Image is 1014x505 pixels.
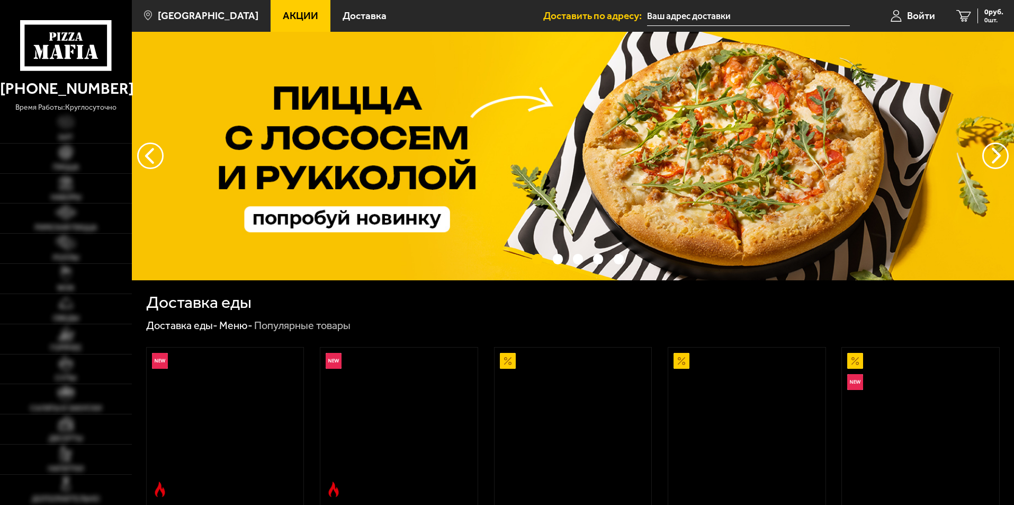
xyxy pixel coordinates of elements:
[152,353,168,369] img: Новинка
[53,315,79,322] span: Обеды
[326,482,342,498] img: Острое блюдо
[35,224,97,232] span: Римская пицца
[283,11,318,21] span: Акции
[146,294,252,311] h1: Доставка еды
[984,8,1003,16] span: 0 руб.
[500,353,516,369] img: Акционный
[614,254,624,264] button: точки переключения
[146,319,218,332] a: Доставка еды-
[984,17,1003,23] span: 0 шт.
[647,6,850,26] input: Ваш адрес доставки
[137,143,164,169] button: следующий
[48,465,84,473] span: Напитки
[543,11,647,21] span: Доставить по адресу:
[553,254,563,264] button: точки переключения
[53,254,79,262] span: Роллы
[158,11,258,21] span: [GEOGRAPHIC_DATA]
[320,348,478,502] a: НовинкаОстрое блюдоРимская с мясным ассорти
[532,254,542,264] button: точки переключения
[907,11,935,21] span: Войти
[30,405,102,412] span: Салаты и закуски
[51,194,81,201] span: Наборы
[326,353,342,369] img: Новинка
[982,143,1009,169] button: предыдущий
[842,348,999,502] a: АкционныйНовинкаВсё включено
[53,164,79,171] span: Пицца
[49,435,83,442] span: Десерты
[152,482,168,498] img: Острое блюдо
[219,319,253,332] a: Меню-
[573,254,583,264] button: точки переключения
[50,344,82,352] span: Горячее
[58,134,73,141] span: Хит
[593,254,603,264] button: точки переключения
[147,348,304,502] a: НовинкаОстрое блюдоРимская с креветками
[55,375,76,382] span: Супы
[668,348,825,502] a: АкционныйПепперони 25 см (толстое с сыром)
[495,348,652,502] a: АкционныйАль-Шам 25 см (тонкое тесто)
[57,285,75,292] span: WOK
[847,374,863,390] img: Новинка
[343,11,387,21] span: Доставка
[254,319,351,333] div: Популярные товары
[674,353,689,369] img: Акционный
[847,353,863,369] img: Акционный
[32,495,100,503] span: Дополнительно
